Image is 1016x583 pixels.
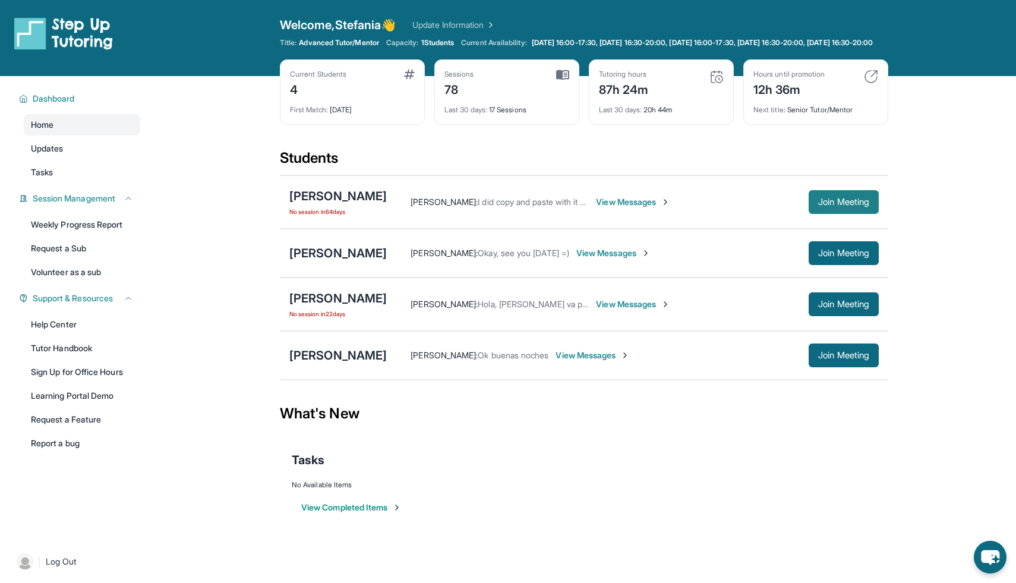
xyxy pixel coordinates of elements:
div: [PERSON_NAME] [289,347,387,364]
div: 12h 36m [753,79,825,98]
button: Dashboard [28,93,133,105]
span: Join Meeting [818,301,869,308]
div: Current Students [290,70,346,79]
span: No session in 22 days [289,309,387,319]
button: Join Meeting [809,344,879,367]
span: Tasks [31,166,53,178]
span: Last 30 days : [599,105,642,114]
span: No session in 64 days [289,207,387,216]
img: logo [14,17,113,50]
span: View Messages [576,247,651,259]
div: No Available Items [292,480,876,490]
button: Join Meeting [809,292,879,316]
img: Chevron-Right [661,197,670,207]
span: [DATE] 16:00-17:30, [DATE] 16:30-20:00, [DATE] 16:00-17:30, [DATE] 16:30-20:00, [DATE] 16:30-20:00 [532,38,873,48]
img: card [864,70,878,84]
span: Support & Resources [33,292,113,304]
a: Tutor Handbook [24,338,140,359]
span: Next title : [753,105,785,114]
div: [DATE] [290,98,415,115]
img: Chevron-Right [641,248,651,258]
span: Okay, see you [DATE] =) [478,248,569,258]
span: [PERSON_NAME] : [411,299,478,309]
span: View Messages [596,298,670,310]
button: View Completed Items [301,502,402,513]
div: 87h 24m [599,79,649,98]
a: Tasks [24,162,140,183]
a: Learning Portal Demo [24,385,140,406]
img: Chevron Right [484,19,496,31]
span: View Messages [556,349,630,361]
img: card [709,70,724,84]
a: Update Information [412,19,496,31]
div: 78 [444,79,474,98]
span: Join Meeting [818,250,869,257]
a: Request a Sub [24,238,140,259]
span: Join Meeting [818,352,869,359]
span: Tasks [292,452,324,468]
button: Session Management [28,193,133,204]
span: Advanced Tutor/Mentor [299,38,378,48]
a: Volunteer as a sub [24,261,140,283]
div: Senior Tutor/Mentor [753,98,878,115]
a: Weekly Progress Report [24,214,140,235]
span: Capacity: [386,38,419,48]
img: card [556,70,569,80]
span: Updates [31,143,64,155]
a: Home [24,114,140,135]
a: Sign Up for Office Hours [24,361,140,383]
div: Tutoring hours [599,70,649,79]
span: Join Meeting [818,198,869,206]
span: | [38,554,41,569]
span: Session Management [33,193,115,204]
span: Log Out [46,556,77,568]
div: 4 [290,79,346,98]
span: Last 30 days : [444,105,487,114]
button: Join Meeting [809,241,879,265]
span: Home [31,119,53,131]
a: |Log Out [12,549,140,575]
div: [PERSON_NAME] [289,290,387,307]
span: I did copy and paste with it capitalize I do t really know what is the problem [478,197,757,207]
a: Request a Feature [24,409,140,430]
span: Current Availability: [461,38,526,48]
span: [PERSON_NAME] : [411,248,478,258]
button: Join Meeting [809,190,879,214]
span: Hola, [PERSON_NAME] va poder attender la clase [PERSON_NAME]? [478,299,735,309]
div: [PERSON_NAME] [289,188,387,204]
span: View Messages [596,196,670,208]
div: Students [280,149,888,175]
a: Help Center [24,314,140,335]
div: 17 Sessions [444,98,569,115]
a: Report a bug [24,433,140,454]
span: First Match : [290,105,328,114]
div: [PERSON_NAME] [289,245,387,261]
img: Chevron-Right [620,351,630,360]
img: Chevron-Right [661,300,670,309]
span: Welcome, Stefania 👋 [280,17,396,33]
span: Ok buenas noches [478,350,548,360]
span: [PERSON_NAME] : [411,350,478,360]
span: Title: [280,38,296,48]
button: Support & Resources [28,292,133,304]
img: user-img [17,553,33,570]
span: Dashboard [33,93,75,105]
a: Updates [24,138,140,159]
button: chat-button [974,541,1006,573]
span: 1 Students [421,38,455,48]
div: 20h 44m [599,98,724,115]
div: What's New [280,387,888,440]
a: [DATE] 16:00-17:30, [DATE] 16:30-20:00, [DATE] 16:00-17:30, [DATE] 16:30-20:00, [DATE] 16:30-20:00 [529,38,876,48]
div: Sessions [444,70,474,79]
img: card [404,70,415,79]
span: [PERSON_NAME] : [411,197,478,207]
div: Hours until promotion [753,70,825,79]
